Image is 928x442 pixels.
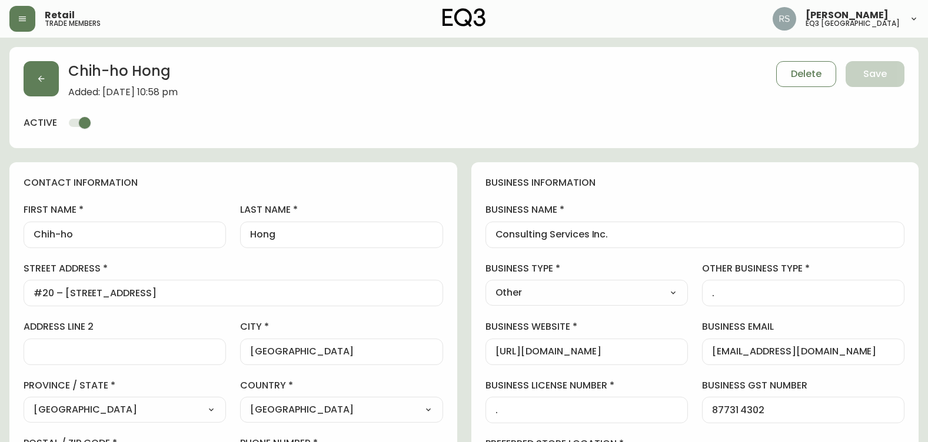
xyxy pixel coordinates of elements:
[240,203,443,216] label: last name
[240,320,443,333] label: city
[45,11,75,20] span: Retail
[791,68,821,81] span: Delete
[24,320,226,333] label: address line 2
[485,176,905,189] h4: business information
[24,379,226,392] label: province / state
[485,379,688,392] label: business license number
[45,20,101,27] h5: trade members
[776,61,836,87] button: Delete
[702,320,904,333] label: business email
[485,320,688,333] label: business website
[24,262,443,275] label: street address
[485,203,905,216] label: business name
[24,116,57,129] h4: active
[702,262,904,275] label: other business type
[485,262,688,275] label: business type
[702,379,904,392] label: business gst number
[24,203,226,216] label: first name
[443,8,486,27] img: logo
[68,61,178,87] h2: Chih-ho Hong
[68,87,178,98] span: Added: [DATE] 10:58 pm
[240,379,443,392] label: country
[806,20,900,27] h5: eq3 [GEOGRAPHIC_DATA]
[773,7,796,31] img: 8fb1f8d3fb383d4dec505d07320bdde0
[495,346,678,357] input: https://www.designshop.com
[806,11,889,20] span: [PERSON_NAME]
[24,176,443,189] h4: contact information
